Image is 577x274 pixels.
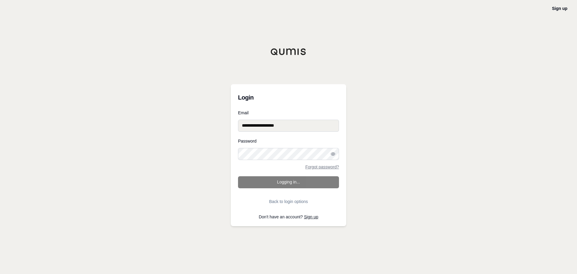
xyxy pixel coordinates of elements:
[270,48,307,55] img: Qumis
[238,111,339,115] label: Email
[238,91,339,103] h3: Login
[552,6,567,11] a: Sign up
[238,195,339,208] button: Back to login options
[305,165,339,169] a: Forgot password?
[238,215,339,219] p: Don't have an account?
[304,214,318,219] a: Sign up
[238,139,339,143] label: Password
